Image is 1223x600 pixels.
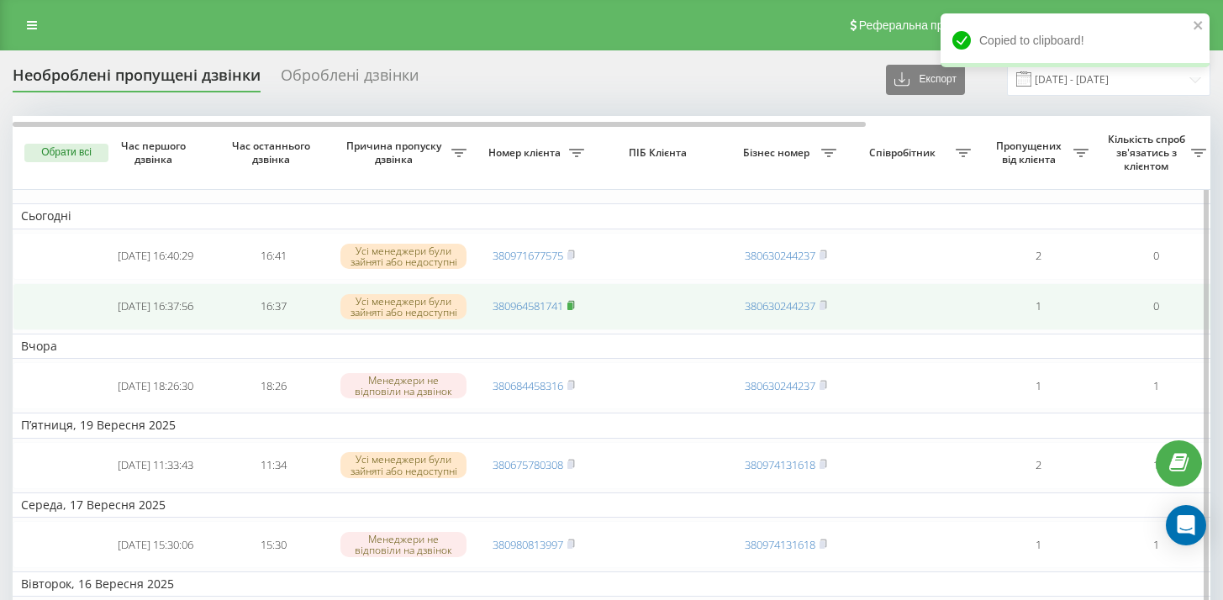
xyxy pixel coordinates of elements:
[941,13,1210,67] div: Copied to clipboard!
[340,294,467,319] div: Усі менеджери були зайняті або недоступні
[745,248,815,263] a: 380630244237
[1193,18,1205,34] button: close
[340,244,467,269] div: Усі менеджери були зайняті або недоступні
[1097,521,1215,568] td: 1
[745,537,815,552] a: 380974131618
[97,362,214,409] td: [DATE] 18:26:30
[979,362,1097,409] td: 1
[979,233,1097,280] td: 2
[97,521,214,568] td: [DATE] 15:30:06
[745,457,815,472] a: 380974131618
[1105,133,1191,172] span: Кількість спроб зв'язатись з клієнтом
[483,146,569,160] span: Номер клієнта
[1097,362,1215,409] td: 1
[214,283,332,330] td: 16:37
[214,521,332,568] td: 15:30
[1097,442,1215,489] td: 1
[979,521,1097,568] td: 1
[340,452,467,477] div: Усі менеджери були зайняті або недоступні
[1097,233,1215,280] td: 0
[110,139,201,166] span: Час першого дзвінка
[979,442,1097,489] td: 2
[214,362,332,409] td: 18:26
[493,457,563,472] a: 380675780308
[853,146,956,160] span: Співробітник
[607,146,713,160] span: ПІБ Клієнта
[493,298,563,313] a: 380964581741
[214,442,332,489] td: 11:34
[745,378,815,393] a: 380630244237
[340,373,467,398] div: Менеджери не відповіли на дзвінок
[340,532,467,557] div: Менеджери не відповіли на дзвінок
[1166,505,1206,545] div: Open Intercom Messenger
[979,283,1097,330] td: 1
[1097,283,1215,330] td: 0
[281,66,419,92] div: Оброблені дзвінки
[97,233,214,280] td: [DATE] 16:40:29
[214,233,332,280] td: 16:41
[735,146,821,160] span: Бізнес номер
[493,378,563,393] a: 380684458316
[493,248,563,263] a: 380971677575
[13,66,261,92] div: Необроблені пропущені дзвінки
[745,298,815,313] a: 380630244237
[97,442,214,489] td: [DATE] 11:33:43
[97,283,214,330] td: [DATE] 16:37:56
[493,537,563,552] a: 380980813997
[340,139,451,166] span: Причина пропуску дзвінка
[24,144,108,162] button: Обрати всі
[886,65,965,95] button: Експорт
[228,139,319,166] span: Час останнього дзвінка
[859,18,983,32] span: Реферальна програма
[988,139,1073,166] span: Пропущених від клієнта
